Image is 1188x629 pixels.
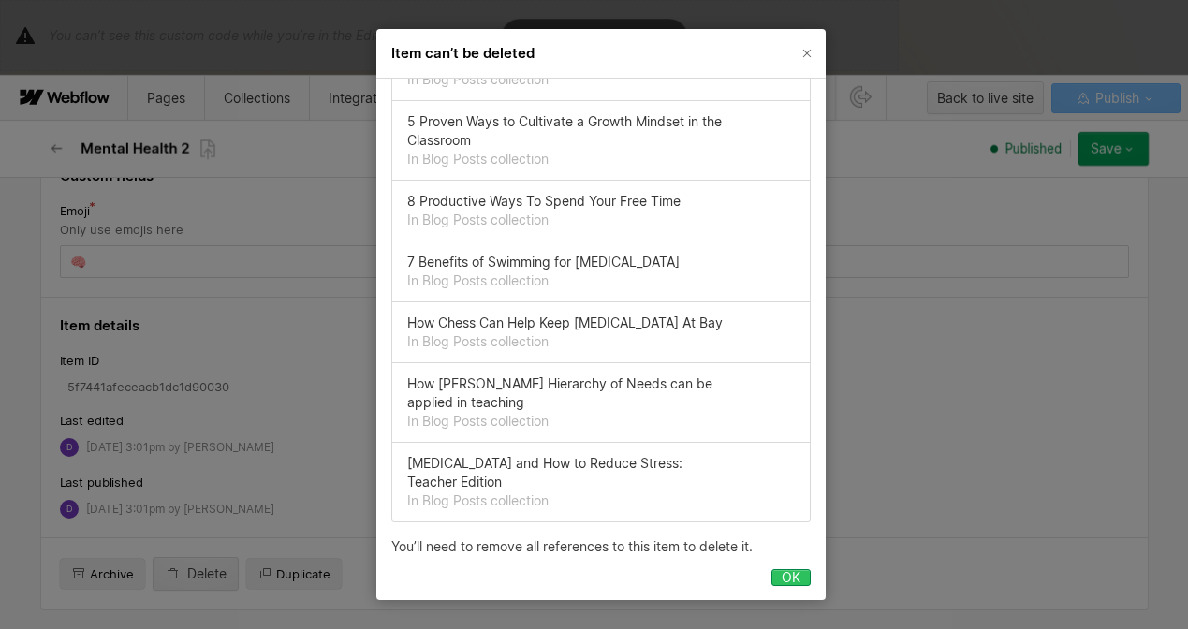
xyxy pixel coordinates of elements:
[782,570,800,585] div: OK
[407,253,729,271] span: 7 Benefits of Swimming for [MEDICAL_DATA]
[407,454,729,491] span: [MEDICAL_DATA] and How to Reduce Stress: Teacher Edition
[407,271,729,290] span: In Blog Posts collection
[771,569,811,586] button: OK
[407,112,729,150] span: 5 Proven Ways to Cultivate a Growth Mindset in the Classroom
[792,38,822,68] button: Close
[407,192,729,211] span: 8 Productive Ways To Spend Your Free Time
[407,150,729,168] span: In Blog Posts collection
[391,523,753,554] span: You’ll need to remove all references to this item to delete it.
[391,44,777,63] h2: Item can’t be deleted
[407,412,729,431] span: In Blog Posts collection
[407,211,729,229] span: In Blog Posts collection
[407,374,729,412] span: How [PERSON_NAME] Hierarchy of Needs can be applied in teaching
[407,491,729,510] span: In Blog Posts collection
[407,314,729,332] span: How Chess Can Help Keep [MEDICAL_DATA] At Bay
[407,70,729,89] span: In Blog Posts collection
[407,332,729,351] span: In Blog Posts collection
